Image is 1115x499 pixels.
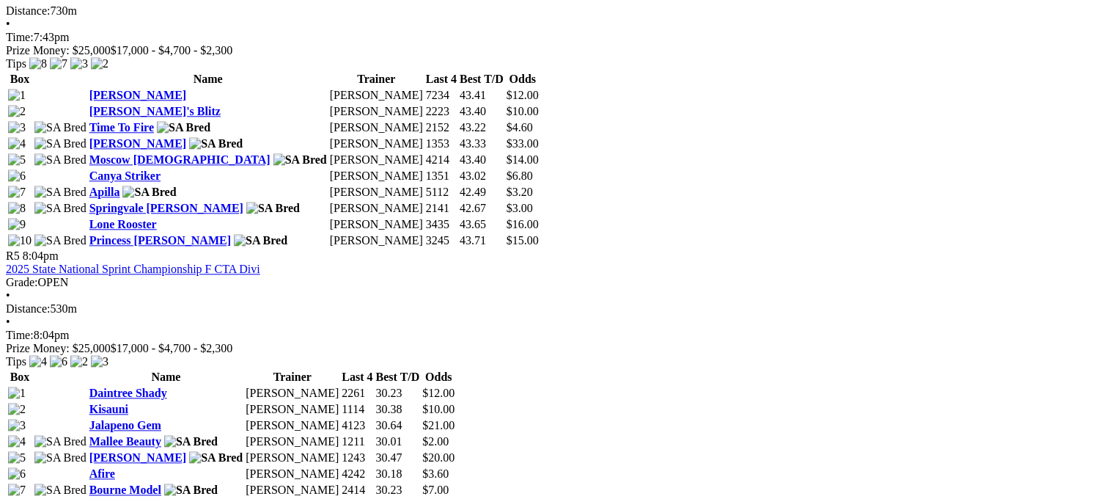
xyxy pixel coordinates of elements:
[329,233,424,248] td: [PERSON_NAME]
[89,202,243,214] a: Springvale [PERSON_NAME]
[89,419,161,431] a: Jalapeno Gem
[8,186,26,199] img: 7
[50,57,67,70] img: 7
[329,104,424,119] td: [PERSON_NAME]
[6,302,1109,316] div: 530m
[34,484,87,497] img: SA Bred
[111,342,233,354] span: $17,000 - $4,700 - $2,300
[29,355,47,368] img: 4
[164,435,218,448] img: SA Bred
[89,451,186,464] a: [PERSON_NAME]
[329,153,424,167] td: [PERSON_NAME]
[6,31,1109,44] div: 7:43pm
[6,4,1109,18] div: 730m
[507,186,533,198] span: $3.20
[8,137,26,150] img: 4
[8,435,26,448] img: 4
[507,202,533,214] span: $3.00
[89,72,328,87] th: Name
[425,153,457,167] td: 4214
[6,44,1109,57] div: Prize Money: $25,000
[8,153,26,167] img: 5
[10,73,30,85] span: Box
[425,104,457,119] td: 2223
[89,387,167,399] a: Daintree Shady
[375,483,421,498] td: 30.23
[459,169,504,183] td: 43.02
[245,402,339,417] td: [PERSON_NAME]
[422,451,455,464] span: $20.00
[8,202,26,215] img: 8
[89,218,157,230] a: Lone Rooster
[164,484,218,497] img: SA Bred
[245,418,339,433] td: [PERSON_NAME]
[422,419,455,431] span: $21.00
[89,105,221,117] a: [PERSON_NAME]'s Blitz
[459,201,504,216] td: 42.67
[6,355,26,368] span: Tips
[375,467,421,481] td: 30.18
[422,370,455,385] th: Odds
[245,370,339,385] th: Trainer
[6,342,1109,355] div: Prize Money: $25,000
[6,302,50,315] span: Distance:
[341,483,373,498] td: 2414
[34,153,87,167] img: SA Bred
[459,120,504,135] td: 43.22
[245,467,339,481] td: [PERSON_NAME]
[89,435,161,448] a: Mallee Beauty
[459,136,504,151] td: 43.33
[341,418,373,433] td: 4123
[422,435,449,448] span: $2.00
[375,434,421,449] td: 30.01
[375,451,421,465] td: 30.47
[425,185,457,200] td: 5112
[6,18,10,30] span: •
[425,136,457,151] td: 1353
[459,153,504,167] td: 43.40
[245,434,339,449] td: [PERSON_NAME]
[189,451,243,465] img: SA Bred
[507,105,539,117] span: $10.00
[459,217,504,232] td: 43.65
[6,57,26,70] span: Tips
[89,186,120,198] a: Apilla
[246,202,300,215] img: SA Bred
[89,467,115,480] a: Afire
[8,419,26,432] img: 3
[507,89,539,101] span: $12.00
[89,484,161,496] a: Bourne Model
[8,218,26,231] img: 9
[50,355,67,368] img: 6
[341,386,373,401] td: 2261
[29,57,47,70] img: 8
[425,201,457,216] td: 2141
[234,234,287,247] img: SA Bred
[6,276,1109,289] div: OPEN
[70,57,88,70] img: 3
[8,484,26,497] img: 7
[91,57,108,70] img: 2
[329,185,424,200] td: [PERSON_NAME]
[23,249,59,262] span: 8:04pm
[273,153,327,167] img: SA Bred
[8,387,26,400] img: 1
[507,153,539,166] span: $14.00
[8,89,26,102] img: 1
[507,234,539,247] span: $15.00
[189,137,243,150] img: SA Bred
[245,483,339,498] td: [PERSON_NAME]
[329,88,424,103] td: [PERSON_NAME]
[8,467,26,481] img: 6
[157,121,210,134] img: SA Bred
[89,370,244,385] th: Name
[425,120,457,135] td: 2152
[422,403,455,415] span: $10.00
[89,137,186,150] a: [PERSON_NAME]
[422,467,449,480] span: $3.60
[6,263,260,275] a: 2025 State National Sprint Championship F CTA Divi
[341,370,373,385] th: Last 4
[459,88,504,103] td: 43.41
[245,386,339,401] td: [PERSON_NAME]
[6,276,38,288] span: Grade:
